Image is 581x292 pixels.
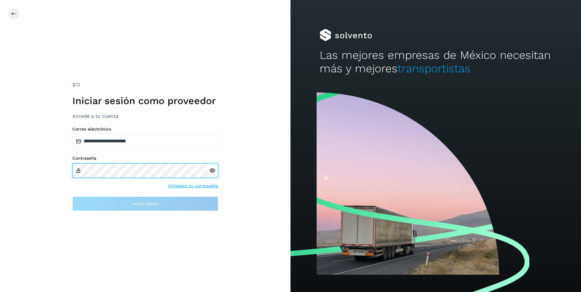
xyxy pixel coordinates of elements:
[72,81,218,88] div: /2
[397,62,470,75] span: transportistas
[72,196,218,211] button: Inicia sesión
[320,49,552,76] h2: Las mejores empresas de México necesitan más y mejores
[72,82,75,87] span: 2
[72,113,218,119] h3: Accede a tu cuenta
[132,202,158,206] span: Inicia sesión
[72,127,218,132] label: Correo electrónico
[72,95,218,107] h1: Iniciar sesión como proveedor
[168,183,218,189] a: Olvidaste tu contraseña
[72,156,218,161] label: Contraseña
